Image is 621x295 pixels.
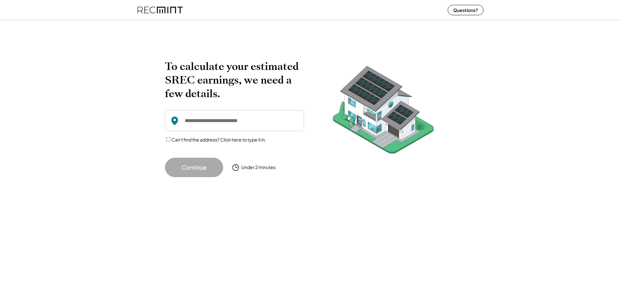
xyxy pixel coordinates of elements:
[137,1,183,18] img: recmint-logotype%403x%20%281%29.jpeg
[171,137,266,142] label: Can't find the address? Click here to type it in.
[320,60,446,164] img: RecMintArtboard%207.png
[448,5,484,15] button: Questions?
[241,164,276,171] div: Under 2 minutes
[165,60,304,100] h2: To calculate your estimated SREC earnings, we need a few details.
[165,158,223,177] button: Continue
